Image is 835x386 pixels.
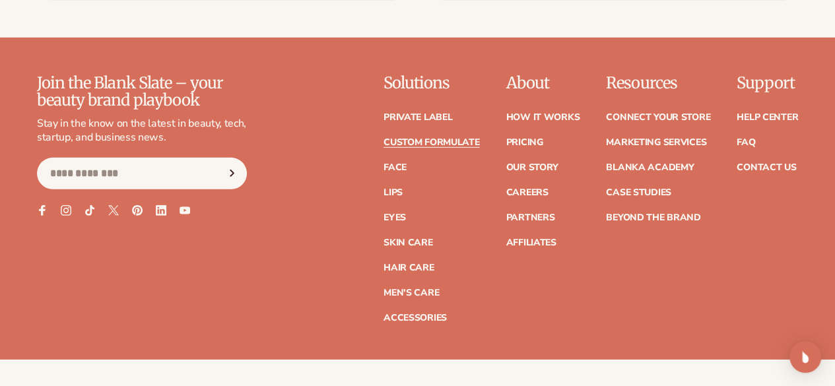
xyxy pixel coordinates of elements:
[737,75,798,92] p: Support
[384,163,407,172] a: Face
[384,288,439,298] a: Men's Care
[506,113,580,122] a: How It Works
[384,238,432,247] a: Skin Care
[506,213,554,222] a: Partners
[384,188,403,197] a: Lips
[506,138,543,147] a: Pricing
[506,238,556,247] a: Affiliates
[384,138,480,147] a: Custom formulate
[606,113,710,122] a: Connect your store
[737,113,798,122] a: Help Center
[37,117,247,145] p: Stay in the know on the latest in beauty, tech, startup, and business news.
[384,213,406,222] a: Eyes
[606,163,694,172] a: Blanka Academy
[506,75,580,92] p: About
[217,158,246,189] button: Subscribe
[606,138,706,147] a: Marketing services
[384,263,434,273] a: Hair Care
[737,138,755,147] a: FAQ
[506,163,558,172] a: Our Story
[606,213,701,222] a: Beyond the brand
[37,75,247,110] p: Join the Blank Slate – your beauty brand playbook
[384,113,452,122] a: Private label
[789,341,821,373] div: Open Intercom Messenger
[737,163,796,172] a: Contact Us
[606,75,710,92] p: Resources
[606,188,671,197] a: Case Studies
[384,313,447,323] a: Accessories
[506,188,548,197] a: Careers
[384,75,480,92] p: Solutions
